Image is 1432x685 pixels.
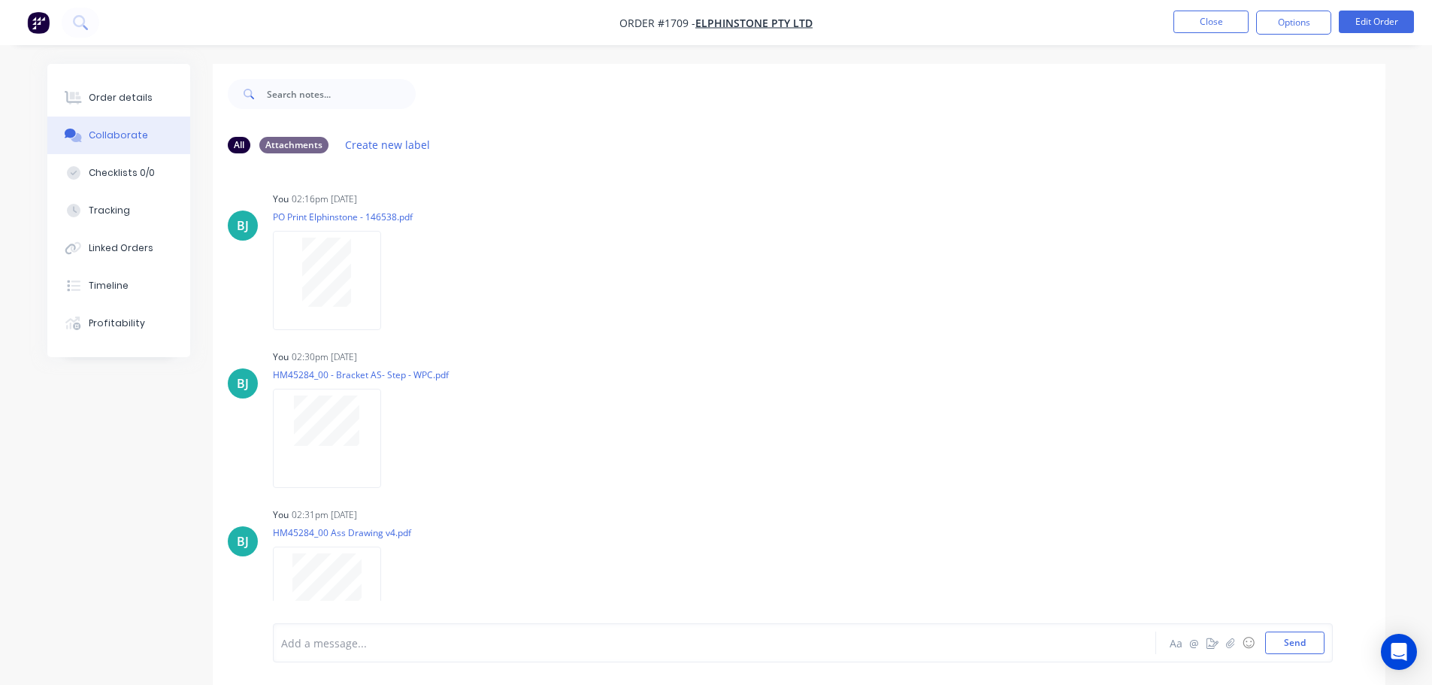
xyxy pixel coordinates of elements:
[89,129,148,142] div: Collaborate
[47,305,190,342] button: Profitability
[89,317,145,330] div: Profitability
[273,350,289,364] div: You
[1167,634,1185,652] button: Aa
[89,166,155,180] div: Checklists 0/0
[1265,632,1325,654] button: Send
[237,217,249,235] div: BJ
[695,16,813,30] a: Elphinstone Pty Ltd
[1256,11,1331,35] button: Options
[89,241,153,255] div: Linked Orders
[47,79,190,117] button: Order details
[228,137,250,153] div: All
[47,117,190,154] button: Collaborate
[89,279,129,292] div: Timeline
[89,91,153,105] div: Order details
[259,137,328,153] div: Attachments
[89,204,130,217] div: Tracking
[292,508,357,522] div: 02:31pm [DATE]
[1339,11,1414,33] button: Edit Order
[619,16,695,30] span: Order #1709 -
[273,192,289,206] div: You
[1381,634,1417,670] div: Open Intercom Messenger
[1173,11,1249,33] button: Close
[47,267,190,305] button: Timeline
[47,229,190,267] button: Linked Orders
[267,79,416,109] input: Search notes...
[273,211,413,223] p: PO Print Elphinstone - 146538.pdf
[237,532,249,550] div: BJ
[273,526,411,539] p: HM45284_00 Ass Drawing v4.pdf
[292,350,357,364] div: 02:30pm [DATE]
[237,374,249,393] div: BJ
[338,135,438,155] button: Create new label
[27,11,50,34] img: Factory
[292,192,357,206] div: 02:16pm [DATE]
[47,154,190,192] button: Checklists 0/0
[47,192,190,229] button: Tracking
[1185,634,1203,652] button: @
[273,368,449,381] p: HM45284_00 - Bracket AS- Step - WPC.pdf
[273,508,289,522] div: You
[1240,634,1258,652] button: ☺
